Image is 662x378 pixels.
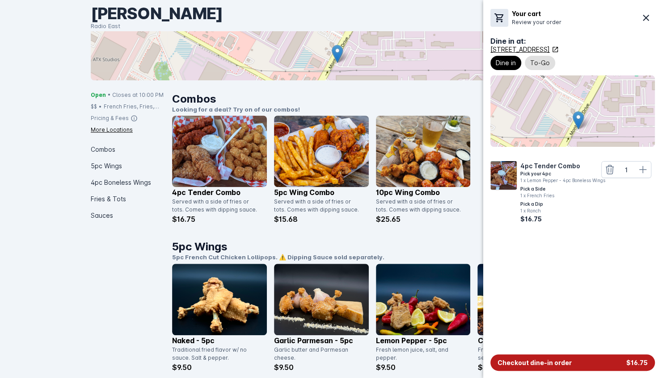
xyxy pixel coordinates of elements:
div: Pick a Dip [520,201,605,208]
button: Checkout dine-in order$16.75 [490,354,655,371]
div: 1 [618,165,635,174]
div: 4pc Tender Combo [520,161,605,170]
h6: Your cart [512,9,561,18]
span: Checkout dine-in order [498,358,572,367]
div: 1 x Lemon Pepper - 4pc Boneless Wings [520,177,605,184]
p: Review your order [512,18,561,26]
img: Marker [573,111,584,129]
img: Catalog Item [490,161,517,190]
div: $16.75 [520,214,605,224]
mat-chip-listbox: Fulfillment [490,54,655,72]
span: To-Go [530,58,550,68]
div: [STREET_ADDRESS] [490,45,550,54]
div: Pick a Side [520,186,605,192]
div: 1 x French Fries [520,192,605,199]
span: Dine in [496,58,516,68]
div: Pick your 4pc [520,170,605,177]
span: $16.75 [626,358,648,367]
div: Dine in at: [490,36,655,46]
div: 1 x Ranch [520,208,605,214]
